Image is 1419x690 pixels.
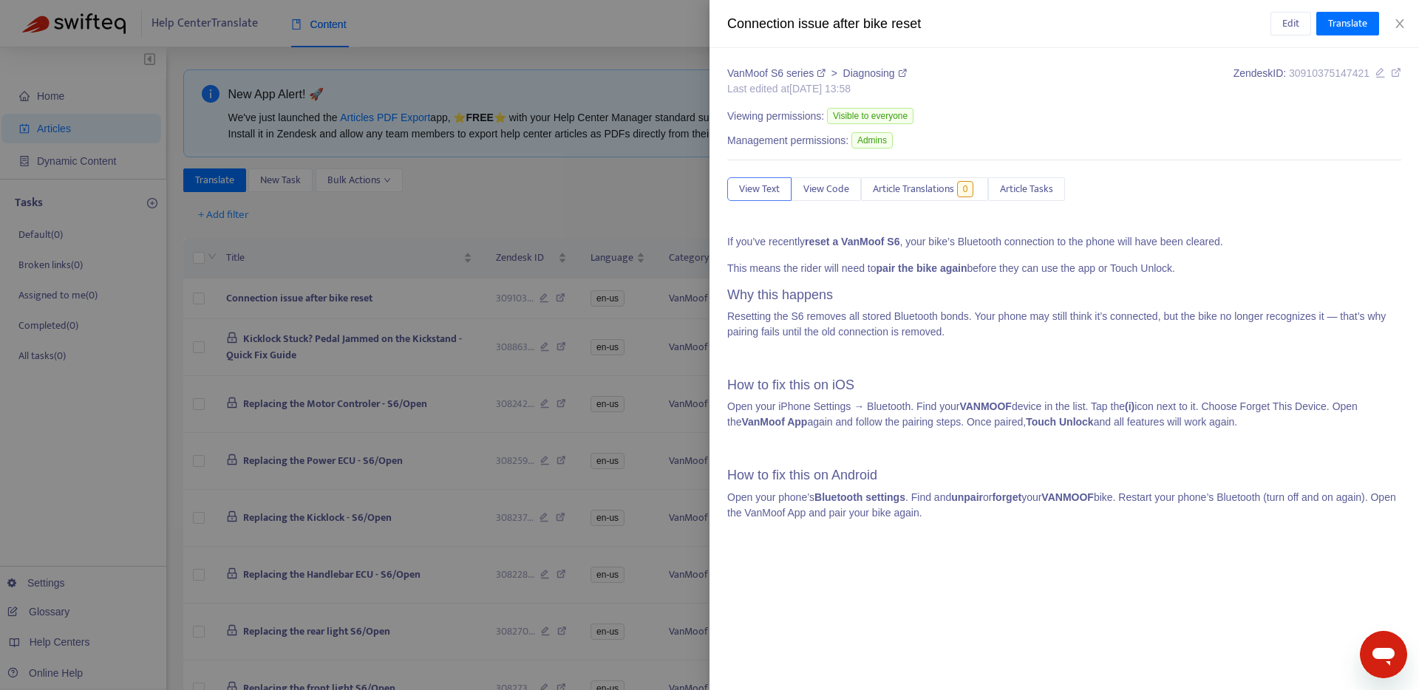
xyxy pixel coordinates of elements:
[851,132,893,148] span: Admins
[727,309,1401,340] p: Resetting the S6 removes all stored Bluetooth bonds. Your phone may still think it’s connected, b...
[741,416,807,428] strong: VanMoof App
[727,109,824,124] span: Viewing permissions:
[1328,16,1367,32] span: Translate
[877,262,967,274] strong: pair the bike again
[951,491,983,503] strong: unpair
[727,81,907,97] div: Last edited at [DATE] 13:58
[992,491,1021,503] strong: forget
[1125,400,1134,412] strong: (i)
[727,66,907,81] div: >
[805,236,899,247] strong: reset a VanMoof S6
[827,108,913,124] span: Visible to everyone
[727,261,1401,276] p: This means the rider will need to before they can use the app or Touch Unlock.
[727,14,1270,34] div: Connection issue after bike reset
[1000,181,1053,197] span: Article Tasks
[727,133,848,148] span: Management permissions:
[727,287,1401,304] h3: Why this happens
[1394,18,1406,30] span: close
[803,181,849,197] span: View Code
[727,468,1401,484] h3: How to fix this on Android
[1282,16,1299,32] span: Edit
[1233,66,1401,97] div: Zendesk ID:
[814,491,905,503] strong: Bluetooth settings
[988,177,1065,201] button: Article Tasks
[1389,17,1410,31] button: Close
[861,177,988,201] button: Article Translations0
[727,378,1401,394] h3: How to fix this on iOS
[727,67,828,79] a: VanMoof S6 series
[739,181,780,197] span: View Text
[959,400,1012,412] strong: VANMOOF
[1041,491,1094,503] strong: VANMOOF
[1360,631,1407,678] iframe: Button to launch messaging window
[1289,67,1369,79] span: 30910375147421
[873,181,954,197] span: Article Translations
[727,177,792,201] button: View Text
[727,234,1401,250] p: If you’ve recently , your bike’s Bluetooth connection to the phone will have been cleared.
[843,67,907,79] a: Diagnosing
[957,181,974,197] span: 0
[727,490,1401,521] p: Open your phone’s . Find and or your bike. Restart your phone’s Bluetooth (turn off and on again)...
[1026,416,1094,428] strong: Touch Unlock
[1270,12,1311,35] button: Edit
[792,177,861,201] button: View Code
[1316,12,1379,35] button: Translate
[727,399,1401,430] p: Open your iPhone Settings → Bluetooth. Find your device in the list. Tap the icon next to it. Cho...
